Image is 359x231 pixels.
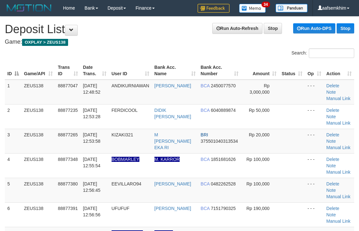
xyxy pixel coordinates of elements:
a: Note [326,114,336,119]
span: Copy 375501040313534 to clipboard [201,139,238,144]
span: 88877391 [58,206,78,211]
td: 4 [5,153,21,178]
span: 88877348 [58,157,78,162]
th: Status: activate to sort column ascending [279,61,305,80]
span: Rp 50,000 [249,108,269,113]
span: Rp 100,000 [246,157,269,162]
span: EEVILLARO94 [112,181,141,186]
span: 88877380 [58,181,78,186]
td: ZEUS138 [21,80,55,105]
a: M. KARROR [154,157,180,162]
a: Note [326,163,336,168]
th: Op: activate to sort column ascending [305,61,324,80]
a: Stop [337,23,354,33]
td: - - - [305,153,324,178]
span: [DATE] 12:56:45 [83,181,101,193]
a: Manual Link [326,194,351,199]
td: ZEUS138 [21,153,55,178]
td: - - - [305,178,324,202]
span: Copy 2450077570 to clipboard [211,83,236,88]
a: Delete [326,181,339,186]
th: Game/API: activate to sort column ascending [21,61,55,80]
span: Rp 20,000 [249,132,269,137]
span: BCA [201,206,210,211]
span: 88877235 [58,108,78,113]
span: 88877047 [58,83,78,88]
td: 1 [5,80,21,105]
td: ZEUS138 [21,178,55,202]
span: Copy 1851681626 to clipboard [211,157,236,162]
a: Manual Link [326,120,351,126]
a: Delete [326,132,339,137]
span: [DATE] 12:55:54 [83,157,101,168]
a: Run Auto-DPS [293,23,335,33]
span: BCA [201,108,210,113]
span: KIZAKI321 [112,132,133,137]
td: ZEUS138 [21,104,55,129]
span: BCA [201,83,210,88]
th: Amount: activate to sort column ascending [241,61,279,80]
a: Stop [264,23,282,34]
a: Delete [326,206,339,211]
td: 6 [5,202,21,227]
span: [DATE] 12:53:28 [83,108,101,119]
a: M [PERSON_NAME] EKA RI [154,132,191,150]
input: Search: [309,48,354,58]
span: Rp 100,000 [246,181,269,186]
td: 2 [5,104,21,129]
a: Note [326,212,336,217]
span: 34 [261,2,270,7]
span: Rp 190,000 [246,206,269,211]
span: Copy 7151790325 to clipboard [211,206,236,211]
a: [PERSON_NAME] [154,181,191,186]
th: Date Trans.: activate to sort column ascending [81,61,109,80]
span: [DATE] 12:53:58 [83,132,101,144]
a: Manual Link [326,96,351,101]
span: Copy 0482262528 to clipboard [211,181,236,186]
td: ZEUS138 [21,202,55,227]
span: Copy 6040889874 to clipboard [211,108,236,113]
span: BRI [201,132,208,137]
img: MOTION_logo.png [5,3,53,13]
td: ZEUS138 [21,129,55,153]
span: FERDICOOL [112,108,138,113]
img: Button%20Memo.svg [239,4,266,13]
span: UFUFUF [112,206,129,211]
td: 3 [5,129,21,153]
a: Delete [326,157,339,162]
span: [DATE] 12:56:56 [83,206,101,217]
a: [PERSON_NAME] [154,83,191,88]
a: Note [326,188,336,193]
a: Delete [326,108,339,113]
span: OXPLAY > ZEUS138 [22,39,68,46]
a: DIDIK [PERSON_NAME] [154,108,191,119]
img: Feedback.jpg [198,4,230,13]
th: Action: activate to sort column ascending [324,61,354,80]
h4: Game: [5,39,354,45]
a: Manual Link [326,145,351,150]
a: Note [326,139,336,144]
a: Note [326,90,336,95]
span: BCA [201,181,210,186]
a: Manual Link [326,170,351,175]
a: Manual Link [326,219,351,224]
th: User ID: activate to sort column ascending [109,61,152,80]
td: - - - [305,80,324,105]
span: Nama rekening ada tanda titik/strip, harap diedit [112,157,139,162]
h1: Deposit List [5,23,354,36]
th: Bank Acc. Number: activate to sort column ascending [198,61,241,80]
td: 5 [5,178,21,202]
th: ID: activate to sort column descending [5,61,21,80]
a: Delete [326,83,339,88]
img: panduan.png [276,4,308,12]
span: [DATE] 12:48:52 [83,83,101,95]
td: - - - [305,104,324,129]
a: [PERSON_NAME] [154,206,191,211]
span: 88877265 [58,132,78,137]
span: Rp 3,000,000 [250,83,269,95]
th: Trans ID: activate to sort column ascending [55,61,81,80]
td: - - - [305,129,324,153]
label: Search: [292,48,354,58]
th: Bank Acc. Name: activate to sort column ascending [152,61,198,80]
td: - - - [305,202,324,227]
